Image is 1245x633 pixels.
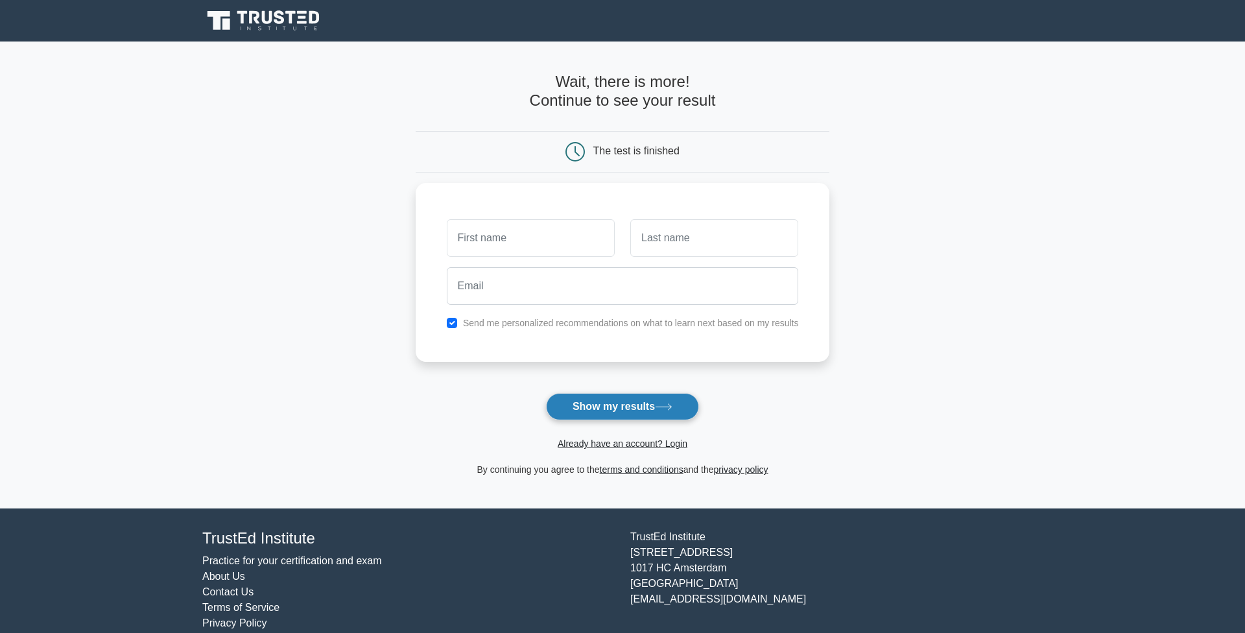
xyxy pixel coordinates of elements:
[447,219,615,257] input: First name
[714,464,768,475] a: privacy policy
[202,555,382,566] a: Practice for your certification and exam
[202,617,267,628] a: Privacy Policy
[622,529,1050,631] div: TrustEd Institute [STREET_ADDRESS] 1017 HC Amsterdam [GEOGRAPHIC_DATA] [EMAIL_ADDRESS][DOMAIN_NAME]
[447,267,799,305] input: Email
[408,462,838,477] div: By continuing you agree to the and the
[202,571,245,582] a: About Us
[463,318,799,328] label: Send me personalized recommendations on what to learn next based on my results
[202,602,279,613] a: Terms of Service
[593,145,680,156] div: The test is finished
[630,219,798,257] input: Last name
[202,529,615,548] h4: TrustEd Institute
[558,438,687,449] a: Already have an account? Login
[416,73,830,110] h4: Wait, there is more! Continue to see your result
[600,464,683,475] a: terms and conditions
[546,393,699,420] button: Show my results
[202,586,254,597] a: Contact Us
